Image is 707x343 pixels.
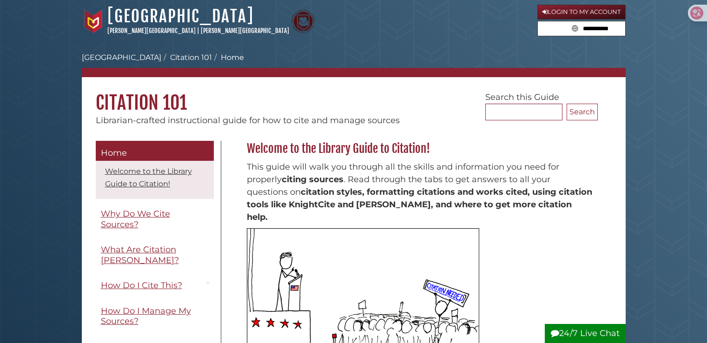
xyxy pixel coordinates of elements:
a: Welcome to the Library Guide to Citation! [105,167,192,188]
a: [PERSON_NAME][GEOGRAPHIC_DATA] [107,27,196,34]
a: Why Do We Cite Sources? [96,204,214,235]
a: [PERSON_NAME][GEOGRAPHIC_DATA] [201,27,289,34]
span: Why Do We Cite Sources? [101,209,170,230]
h2: Welcome to the Library Guide to Citation! [242,141,598,156]
a: Citation 101 [170,53,212,62]
strong: citing sources [282,174,344,185]
span: Home [101,148,127,158]
span: This guide will walk you through all the skills and information you need for properly . Read thro... [247,162,592,222]
span: Librarian-crafted instructional guide for how to cite and manage sources [96,115,400,125]
a: What Are Citation [PERSON_NAME]? [96,239,214,270]
nav: breadcrumb [82,52,626,77]
form: Search library guides, policies, and FAQs. [537,21,626,37]
strong: citation styles, formatting citations and works cited, using citation tools like KnightCite and [... [247,187,592,222]
a: [GEOGRAPHIC_DATA] [107,6,254,26]
a: Home [96,141,214,161]
button: 24/7 Live Chat [545,324,626,343]
a: [GEOGRAPHIC_DATA] [82,53,161,62]
span: What Are Citation [PERSON_NAME]? [101,244,179,265]
a: How Do I Cite This? [96,275,214,296]
span: How Do I Manage My Sources? [101,306,191,327]
h1: Citation 101 [82,77,626,114]
img: Calvin Theological Seminary [291,10,315,33]
span: How Do I Cite This? [101,280,182,290]
button: Search [567,104,598,120]
img: Calvin University [82,10,105,33]
li: Home [212,52,244,63]
a: How Do I Manage My Sources? [96,301,214,332]
a: Login to My Account [537,5,626,20]
button: Search [569,21,581,34]
span: | [197,27,199,34]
